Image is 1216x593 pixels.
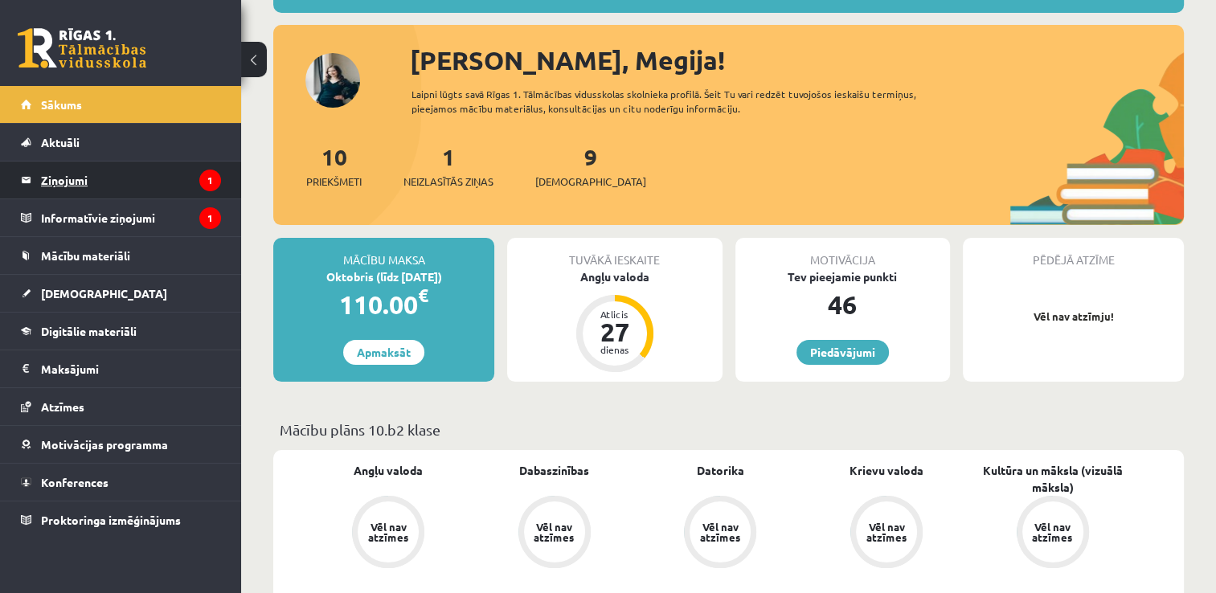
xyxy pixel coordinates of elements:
span: Konferences [41,475,108,489]
a: 1Neizlasītās ziņas [403,142,493,190]
legend: Ziņojumi [41,162,221,198]
a: Vēl nav atzīmes [637,496,804,571]
a: Proktoringa izmēģinājums [21,501,221,538]
div: Vēl nav atzīmes [532,521,577,542]
a: Kultūra un māksla (vizuālā māksla) [969,462,1136,496]
div: Vēl nav atzīmes [1030,521,1075,542]
a: Ziņojumi1 [21,162,221,198]
a: Vēl nav atzīmes [804,496,970,571]
a: Piedāvājumi [796,340,889,365]
div: Tuvākā ieskaite [507,238,722,268]
a: Digitālie materiāli [21,313,221,350]
span: Mācību materiāli [41,248,130,263]
a: Krievu valoda [850,462,923,479]
span: Aktuāli [41,135,80,149]
span: Neizlasītās ziņas [403,174,493,190]
legend: Informatīvie ziņojumi [41,199,221,236]
a: Angļu valoda [354,462,423,479]
div: 27 [591,319,639,345]
div: Motivācija [735,238,950,268]
p: Mācību plāns 10.b2 klase [280,419,1177,440]
span: Priekšmeti [306,174,362,190]
a: [DEMOGRAPHIC_DATA] [21,275,221,312]
span: Motivācijas programma [41,437,168,452]
legend: Maksājumi [41,350,221,387]
span: [DEMOGRAPHIC_DATA] [535,174,646,190]
div: Atlicis [591,309,639,319]
div: dienas [591,345,639,354]
div: Mācību maksa [273,238,494,268]
a: Vēl nav atzīmes [472,496,638,571]
a: Mācību materiāli [21,237,221,274]
div: Angļu valoda [507,268,722,285]
a: Vēl nav atzīmes [969,496,1136,571]
div: 110.00 [273,285,494,324]
div: Vēl nav atzīmes [698,521,743,542]
i: 1 [199,207,221,229]
a: Sākums [21,86,221,123]
div: Oktobris (līdz [DATE]) [273,268,494,285]
a: Dabaszinības [519,462,589,479]
a: 10Priekšmeti [306,142,362,190]
span: Atzīmes [41,399,84,414]
div: [PERSON_NAME], Megija! [410,41,1184,80]
div: Tev pieejamie punkti [735,268,950,285]
span: Sākums [41,97,82,112]
a: Informatīvie ziņojumi1 [21,199,221,236]
span: € [418,284,428,307]
span: Digitālie materiāli [41,324,137,338]
a: Konferences [21,464,221,501]
div: Vēl nav atzīmes [366,521,411,542]
a: Rīgas 1. Tālmācības vidusskola [18,28,146,68]
a: Atzīmes [21,388,221,425]
a: Motivācijas programma [21,426,221,463]
a: Datorika [697,462,744,479]
a: Maksājumi [21,350,221,387]
a: Aktuāli [21,124,221,161]
p: Vēl nav atzīmju! [971,309,1176,325]
div: Laipni lūgts savā Rīgas 1. Tālmācības vidusskolas skolnieka profilā. Šeit Tu vari redzēt tuvojošo... [411,87,958,116]
a: Apmaksāt [343,340,424,365]
span: [DEMOGRAPHIC_DATA] [41,286,167,301]
a: 9[DEMOGRAPHIC_DATA] [535,142,646,190]
div: Pēdējā atzīme [963,238,1184,268]
span: Proktoringa izmēģinājums [41,513,181,527]
a: Angļu valoda Atlicis 27 dienas [507,268,722,374]
i: 1 [199,170,221,191]
div: 46 [735,285,950,324]
div: Vēl nav atzīmes [864,521,909,542]
a: Vēl nav atzīmes [305,496,472,571]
